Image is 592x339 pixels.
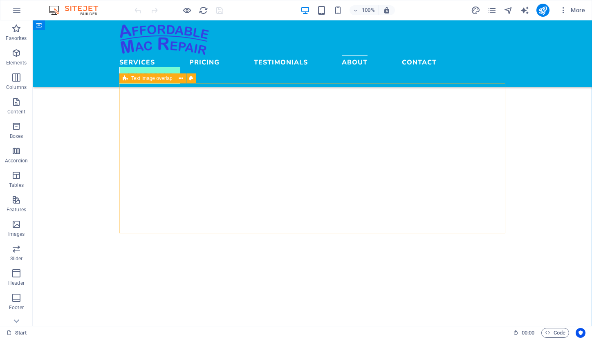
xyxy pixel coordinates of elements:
[538,6,547,15] i: Publish
[182,5,192,15] button: Click here to leave preview mode and continue editing
[6,84,27,91] p: Columns
[6,35,27,42] p: Favorites
[522,328,534,338] span: 00 00
[198,5,208,15] button: reload
[131,76,173,81] span: Text image overlap
[527,330,529,336] span: :
[471,6,480,15] i: Design (Ctrl+Alt+Y)
[199,6,208,15] i: Reload page
[541,328,569,338] button: Code
[576,328,585,338] button: Usercentrics
[8,231,25,237] p: Images
[520,6,529,15] i: AI Writer
[504,5,514,15] button: navigator
[362,5,375,15] h6: 100%
[504,6,513,15] i: Navigator
[559,6,585,14] span: More
[9,304,24,311] p: Footer
[471,5,481,15] button: design
[10,133,23,140] p: Boxes
[545,328,565,338] span: Code
[9,182,24,188] p: Tables
[536,4,549,17] button: publish
[5,157,28,164] p: Accordion
[556,4,588,17] button: More
[513,328,535,338] h6: Session time
[7,206,26,213] p: Features
[487,5,497,15] button: pages
[7,328,27,338] a: Click to cancel selection. Double-click to open Pages
[487,6,497,15] i: Pages (Ctrl+Alt+S)
[520,5,530,15] button: text_generator
[350,5,379,15] button: 100%
[6,60,27,66] p: Elements
[383,7,390,14] i: On resize automatically adjust zoom level to fit chosen device.
[8,280,25,286] p: Header
[47,5,108,15] img: Editor Logo
[10,255,23,262] p: Slider
[7,109,25,115] p: Content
